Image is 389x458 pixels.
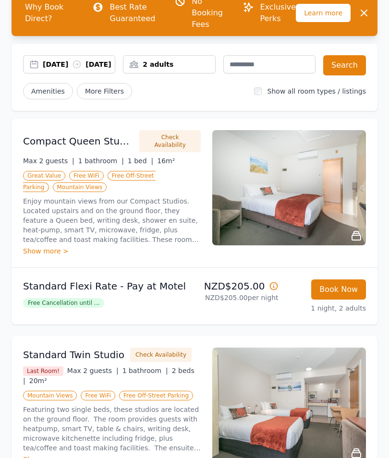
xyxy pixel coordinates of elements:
div: Show more > [23,246,201,256]
p: NZD$205.00 per night [198,293,279,302]
p: Exclusive Perks [260,1,296,24]
button: Check Availability [139,130,201,152]
span: Free Cancellation until ... [23,298,104,308]
p: Enjoy mountain views from our Compact Studios. Located upstairs and on the ground floor, they fea... [23,196,201,244]
span: 1 bathroom | [78,157,124,165]
span: Max 2 guests | [23,157,74,165]
span: Learn more [296,4,351,22]
label: Show all room types / listings [267,87,366,95]
p: Featuring two single beds, these studios are located on the ground floor. The room provides guest... [23,405,201,453]
p: Standard Flexi Rate - Pay at Motel [23,279,191,293]
div: 2 adults [123,60,215,69]
span: Great Value [23,171,65,181]
p: NZD$205.00 [198,279,279,293]
span: Free Off-Street Parking [119,391,193,400]
span: 1 bathroom | [122,367,168,374]
span: 20m² [29,377,47,385]
span: Mountain Views [53,182,107,192]
button: Book Now [311,279,366,300]
span: More Filters [77,83,132,99]
span: 1 bed | [128,157,153,165]
h3: Standard Twin Studio [23,348,124,362]
button: Amenities [23,83,73,99]
span: Max 2 guests | [67,367,119,374]
button: Check Availability [130,348,192,362]
p: 1 night, 2 adults [286,303,366,313]
span: Mountain Views [23,391,77,400]
div: [DATE] [DATE] [43,60,115,69]
span: 16m² [157,157,175,165]
button: Search [323,55,366,75]
p: Best Rate Guaranteed [109,1,159,24]
span: Free WiFi [81,391,115,400]
h3: Compact Queen Studio [23,134,134,148]
span: Free WiFi [69,171,104,181]
span: Last Room! [23,366,63,376]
